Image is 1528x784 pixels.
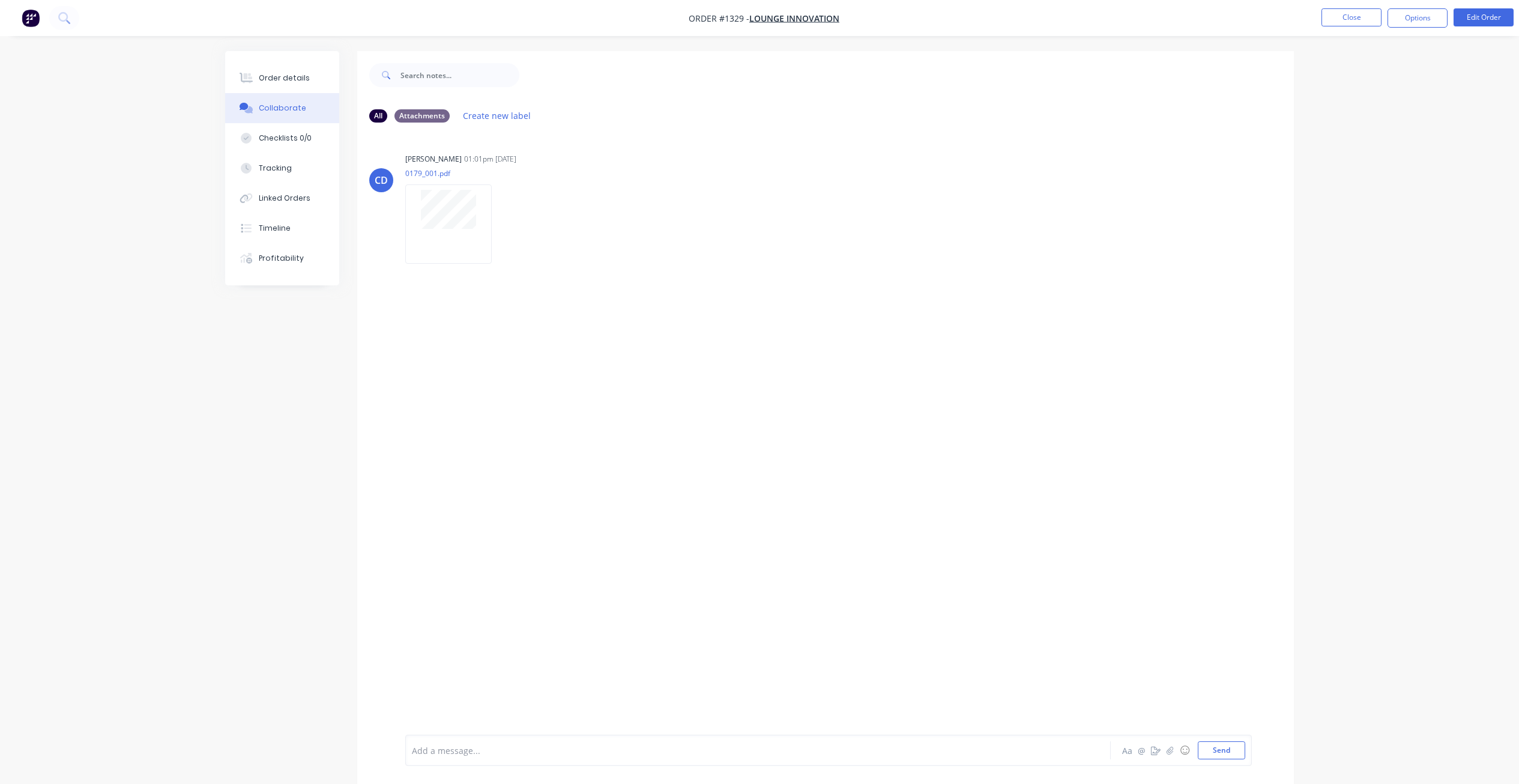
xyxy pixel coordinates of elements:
[225,63,339,93] button: Order details
[689,13,749,24] span: Order #1329 -
[225,243,339,273] button: Profitability
[464,154,516,165] div: 01:01pm [DATE]
[1388,8,1448,28] button: Options
[394,109,450,123] div: Attachments
[225,123,339,153] button: Checklists 0/0
[1177,743,1192,758] button: ☺
[225,153,339,183] button: Tracking
[375,173,388,187] div: CD
[1321,8,1382,26] button: Close
[369,109,387,123] div: All
[400,63,519,87] input: Search notes...
[405,168,504,178] p: 0179_001.pdf
[1198,741,1245,759] button: Send
[259,163,292,174] div: Tracking
[259,193,310,204] div: Linked Orders
[405,154,462,165] div: [PERSON_NAME]
[259,103,306,114] div: Collaborate
[259,253,304,264] div: Profitability
[22,9,40,27] img: Factory
[457,108,537,124] button: Create new label
[259,223,291,234] div: Timeline
[259,73,310,84] div: Order details
[1454,8,1514,26] button: Edit Order
[225,93,339,123] button: Collaborate
[259,133,312,144] div: Checklists 0/0
[225,183,339,213] button: Linked Orders
[1134,743,1149,758] button: @
[749,13,839,24] a: Lounge Innovation
[1120,743,1134,758] button: Aa
[225,213,339,243] button: Timeline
